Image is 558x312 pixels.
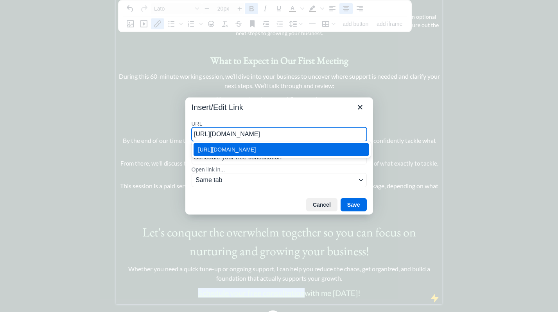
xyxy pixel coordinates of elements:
[185,97,373,215] div: Insert/Edit Link
[353,101,367,114] button: Close
[306,198,337,211] button: Cancel
[192,173,367,187] button: Open link in...
[192,166,367,173] label: Open link in...
[194,143,369,156] div: https://calendly.com/stefaniefeldman/30min?month=2025-09
[192,120,367,127] label: URL
[196,175,356,185] span: Same tab
[341,198,367,211] button: Save
[198,145,366,154] div: [URL][DOMAIN_NAME]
